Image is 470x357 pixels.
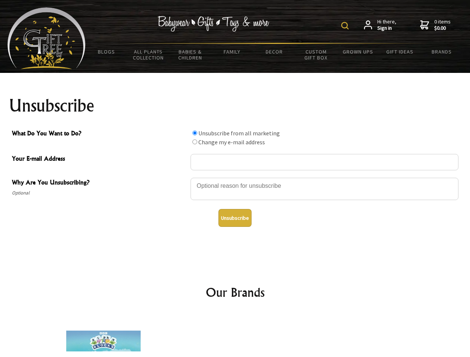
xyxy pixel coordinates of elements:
[169,44,211,65] a: Babies & Children
[15,283,455,301] h2: Our Brands
[86,44,128,59] a: BLOGS
[12,189,187,197] span: Optional
[295,44,337,65] a: Custom Gift Box
[192,139,197,144] input: What Do You Want to Do?
[191,178,458,200] textarea: Why Are You Unsubscribing?
[158,16,269,32] img: Babywear - Gifts - Toys & more
[377,25,396,32] strong: Sign in
[341,22,349,29] img: product search
[420,19,451,32] a: 0 items$0.00
[128,44,170,65] a: All Plants Collection
[434,25,451,32] strong: $0.00
[12,178,187,189] span: Why Are You Unsubscribing?
[421,44,463,59] a: Brands
[12,154,187,165] span: Your E-mail Address
[12,129,187,139] span: What Do You Want to Do?
[218,209,252,227] button: Unsubscribe
[192,131,197,135] input: What Do You Want to Do?
[9,97,461,115] h1: Unsubscribe
[211,44,253,59] a: Family
[377,19,396,32] span: Hi there,
[7,7,86,69] img: Babyware - Gifts - Toys and more...
[434,18,451,32] span: 0 items
[191,154,458,170] input: Your E-mail Address
[379,44,421,59] a: Gift Ideas
[337,44,379,59] a: Grown Ups
[253,44,295,59] a: Decor
[198,129,280,137] label: Unsubscribe from all marketing
[364,19,396,32] a: Hi there,Sign in
[198,138,265,146] label: Change my e-mail address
